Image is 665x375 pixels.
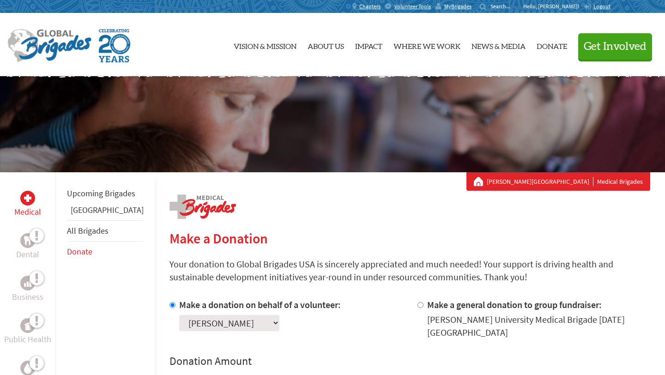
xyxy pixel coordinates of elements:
a: DentalDental [16,233,39,261]
a: Vision & Mission [234,21,296,69]
label: Make a general donation to group fundraiser: [427,299,602,310]
li: Donate [67,242,144,262]
a: About Us [308,21,344,69]
li: Upcoming Brigades [67,183,144,204]
a: MedicalMedical [14,191,41,218]
a: Public HealthPublic Health [4,318,51,346]
input: Search... [490,3,517,10]
p: Hello, [PERSON_NAME]! [523,3,584,10]
p: Business [12,290,43,303]
a: Donate [67,246,92,257]
a: BusinessBusiness [12,276,43,303]
img: Global Brigades Logo [7,29,91,62]
span: Volunteer Tools [394,3,431,10]
div: [PERSON_NAME] University Medical Brigade [DATE] [GEOGRAPHIC_DATA] [427,313,651,339]
span: Get Involved [584,41,647,52]
div: Medical Brigades [474,177,643,186]
a: Logout [584,3,611,10]
div: Public Health [20,318,35,333]
img: Business [24,279,31,287]
a: Upcoming Brigades [67,188,135,199]
a: Where We Work [393,21,460,69]
p: Public Health [4,333,51,346]
img: logo-medical.png [169,194,236,219]
a: [GEOGRAPHIC_DATA] [71,205,144,215]
p: Dental [16,248,39,261]
a: [PERSON_NAME][GEOGRAPHIC_DATA] [487,177,593,186]
a: News & Media [472,21,526,69]
img: Global Brigades Celebrating 20 Years [99,29,130,62]
p: Your donation to Global Brigades USA is sincerely appreciated and much needed! Your support is dr... [169,258,650,284]
h4: Donation Amount [169,354,650,369]
li: All Brigades [67,220,144,242]
button: Get Involved [578,33,652,60]
a: Impact [355,21,382,69]
img: Water [24,363,31,373]
span: Chapters [359,3,381,10]
div: Medical [20,191,35,206]
div: Dental [20,233,35,248]
img: Public Health [24,321,31,330]
label: Make a donation on behalf of a volunteer: [179,299,341,310]
li: Panama [67,204,144,220]
p: Medical [14,206,41,218]
h2: Make a Donation [169,230,650,247]
a: Donate [537,21,567,69]
div: Business [20,276,35,290]
img: Dental [24,236,31,245]
span: Logout [593,3,611,10]
img: Medical [24,194,31,202]
a: All Brigades [67,225,109,236]
span: MyBrigades [444,3,472,10]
